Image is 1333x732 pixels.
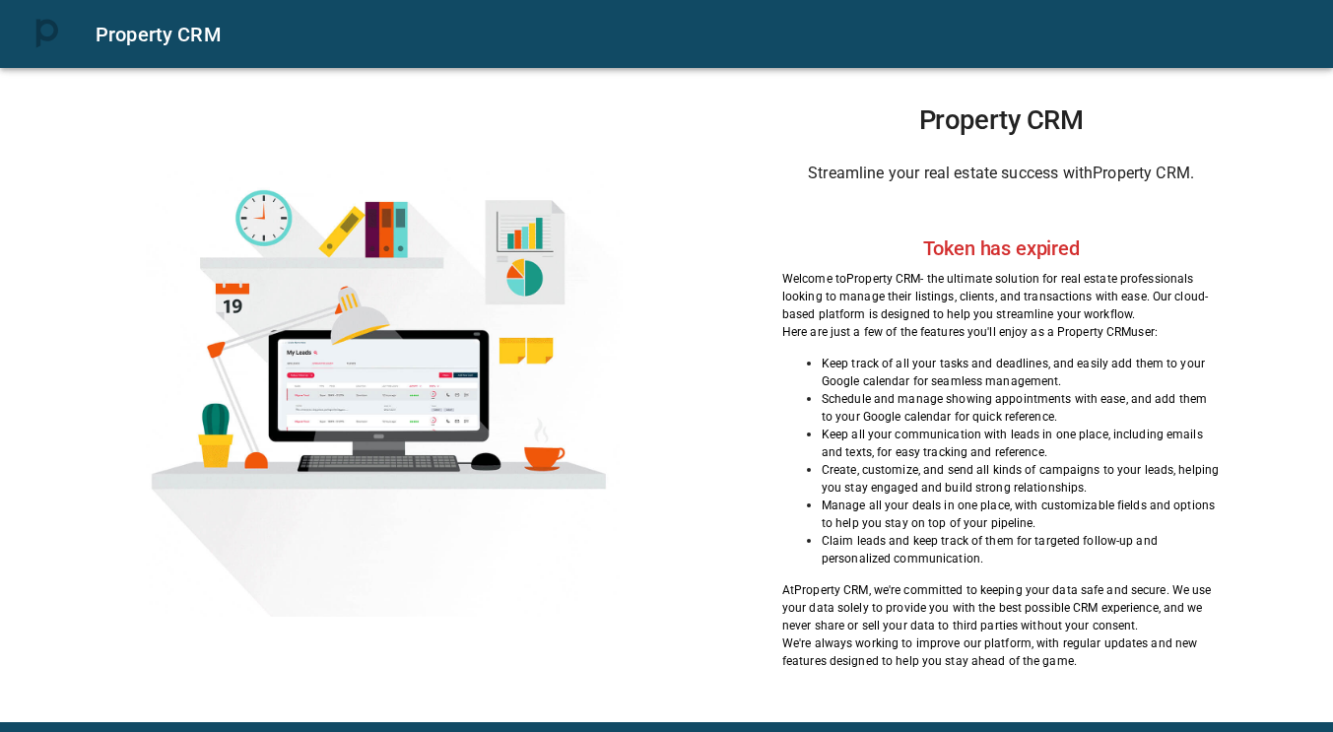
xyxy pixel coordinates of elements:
[822,426,1220,461] p: Keep all your communication with leads in one place, including emails and texts, for easy trackin...
[782,104,1220,136] h1: Property CRM
[923,236,1080,260] h2: Token has expired
[782,323,1220,341] p: Here are just a few of the features you'll enjoy as a Property CRM user:
[822,355,1220,390] p: Keep track of all your tasks and deadlines, and easily add them to your Google calendar for seaml...
[822,461,1220,497] p: Create, customize, and send all kinds of campaigns to your leads, helping you stay engaged and bu...
[822,390,1220,426] p: Schedule and manage showing appointments with ease, and add them to your Google calendar for quic...
[96,19,1309,50] div: Property CRM
[782,160,1220,187] h6: Streamline your real estate success with Property CRM .
[822,497,1220,532] p: Manage all your deals in one place, with customizable fields and options to help you stay on top ...
[782,270,1220,323] p: Welcome to Property CRM - the ultimate solution for real estate professionals looking to manage t...
[782,581,1220,634] p: At Property CRM , we're committed to keeping your data safe and secure. We use your data solely t...
[822,532,1220,567] p: Claim leads and keep track of them for targeted follow-up and personalized communication.
[782,634,1220,670] p: We're always working to improve our platform, with regular updates and new features designed to h...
